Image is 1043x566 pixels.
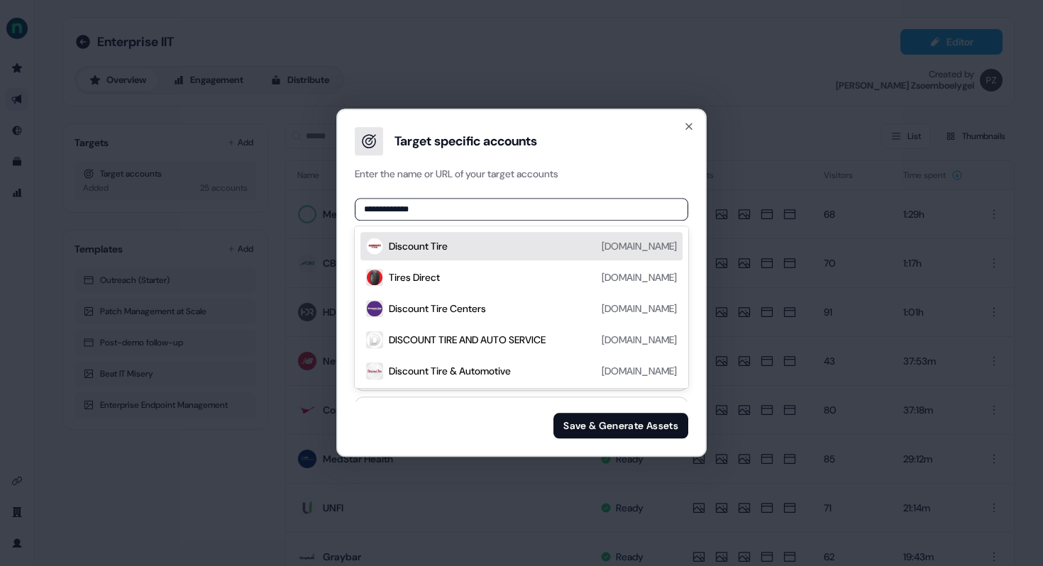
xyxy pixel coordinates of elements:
[389,364,511,378] div: Discount Tire & Automotive
[389,301,486,316] div: Discount Tire Centers
[389,239,448,253] div: Discount Tire
[389,270,440,284] div: Tires Direct
[602,301,677,316] div: [DOMAIN_NAME]
[553,414,688,439] button: Save & Generate Assets
[349,167,694,181] p: Enter the name or URL of your target accounts
[602,239,677,253] div: [DOMAIN_NAME]
[602,333,677,347] div: [DOMAIN_NAME]
[602,364,677,378] div: [DOMAIN_NAME]
[389,333,546,347] div: DISCOUNT TIRE AND AUTO SERVICE
[602,270,677,284] div: [DOMAIN_NAME]
[394,133,537,150] h3: Target specific accounts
